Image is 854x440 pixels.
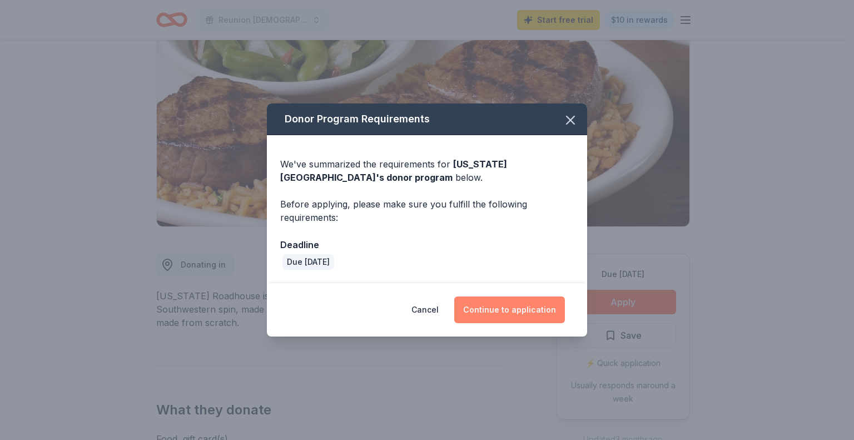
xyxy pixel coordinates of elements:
button: Cancel [411,296,439,323]
div: We've summarized the requirements for below. [280,157,574,184]
button: Continue to application [454,296,565,323]
div: Before applying, please make sure you fulfill the following requirements: [280,197,574,224]
div: Donor Program Requirements [267,103,587,135]
div: Deadline [280,238,574,252]
div: Due [DATE] [282,254,334,270]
